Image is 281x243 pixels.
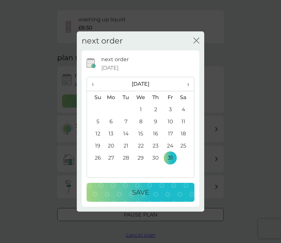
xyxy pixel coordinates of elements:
td: 29 [133,152,148,164]
p: Save [132,187,149,198]
h2: next order [82,36,123,46]
td: 27 [104,152,119,164]
span: ‹ [92,77,99,91]
button: close [193,38,199,44]
th: [DATE] [104,77,178,91]
td: 13 [104,128,119,140]
button: Save [87,183,194,202]
td: 16 [148,128,163,140]
td: 24 [163,140,178,152]
th: Sa [178,91,194,104]
td: 19 [87,140,104,152]
th: Fr [163,91,178,104]
td: 10 [163,115,178,128]
td: 1 [133,103,148,115]
td: 2 [148,103,163,115]
td: 26 [87,152,104,164]
th: Mo [104,91,119,104]
span: [DATE] [101,64,119,72]
td: 23 [148,140,163,152]
th: We [133,91,148,104]
td: 7 [119,115,133,128]
p: next order [101,55,129,64]
th: Tu [119,91,133,104]
td: 17 [163,128,178,140]
td: 3 [163,103,178,115]
span: › [183,77,189,91]
td: 21 [119,140,133,152]
td: 9 [148,115,163,128]
td: 20 [104,140,119,152]
td: 31 [163,152,178,164]
td: 8 [133,115,148,128]
td: 14 [119,128,133,140]
td: 15 [133,128,148,140]
td: 18 [178,128,194,140]
td: 5 [87,115,104,128]
td: 28 [119,152,133,164]
th: Su [87,91,104,104]
td: 22 [133,140,148,152]
td: 30 [148,152,163,164]
td: 25 [178,140,194,152]
td: 4 [178,103,194,115]
th: Th [148,91,163,104]
td: 11 [178,115,194,128]
td: 6 [104,115,119,128]
td: 12 [87,128,104,140]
